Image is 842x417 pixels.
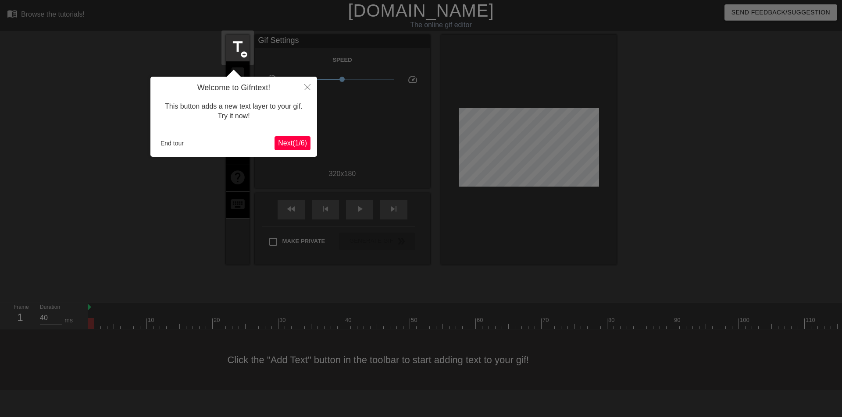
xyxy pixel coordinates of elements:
button: Next [275,136,310,150]
button: End tour [157,137,187,150]
div: This button adds a new text layer to your gif. Try it now! [157,93,310,130]
h4: Welcome to Gifntext! [157,83,310,93]
span: Next ( 1 / 6 ) [278,139,307,147]
button: Close [298,77,317,97]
